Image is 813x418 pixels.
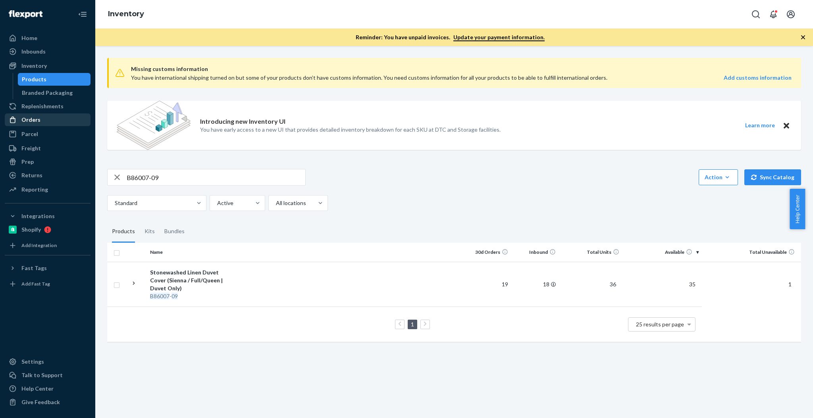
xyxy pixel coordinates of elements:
[5,396,91,408] button: Give Feedback
[117,101,191,150] img: new-reports-banner-icon.82668bd98b6a51aee86340f2a7b77ae3.png
[5,169,91,182] a: Returns
[699,169,738,185] button: Action
[131,74,659,82] div: You have international shipping turned on but some of your products don’t have customs informatio...
[171,293,178,299] em: 09
[275,199,276,207] input: All locations
[607,281,619,288] span: 36
[724,74,792,82] a: Add customs information
[127,169,305,185] input: Search inventory by name or sku
[21,171,42,179] div: Returns
[21,34,37,42] div: Home
[21,242,57,249] div: Add Integration
[21,62,47,70] div: Inventory
[5,223,91,236] a: Shopify
[21,385,54,393] div: Help Center
[22,75,46,83] div: Products
[744,169,801,185] button: Sync Catalog
[102,3,150,26] ol: breadcrumbs
[765,6,781,22] button: Open notifications
[5,355,91,368] a: Settings
[5,45,91,58] a: Inbounds
[200,117,285,126] p: Introducing new Inventory UI
[18,86,91,99] a: Branded Packaging
[114,199,115,207] input: Standard
[21,226,41,234] div: Shopify
[636,321,684,328] span: 25 results per page
[150,292,233,300] div: -
[705,173,732,181] div: Action
[5,278,91,290] a: Add Fast Tag
[5,210,91,222] button: Integrations
[686,281,699,288] span: 35
[147,243,236,262] th: Name
[5,32,91,44] a: Home
[5,155,91,168] a: Prep
[5,142,91,155] a: Freight
[783,6,799,22] button: Open account menu
[5,382,91,395] a: Help Center
[622,243,702,262] th: Available
[781,121,792,130] button: Close
[464,243,511,262] th: 30d Orders
[9,10,42,18] img: Flexport logo
[18,73,91,86] a: Products
[108,10,144,18] a: Inventory
[724,74,792,81] strong: Add customs information
[150,293,170,299] em: B86007
[453,34,545,41] a: Update your payment information.
[5,369,91,382] a: Talk to Support
[5,113,91,126] a: Orders
[21,358,44,366] div: Settings
[21,264,47,272] div: Fast Tags
[785,281,795,288] span: 1
[21,280,50,287] div: Add Fast Tag
[22,89,73,97] div: Branded Packaging
[5,183,91,196] a: Reporting
[559,243,622,262] th: Total Units
[21,116,40,124] div: Orders
[21,158,34,166] div: Prep
[216,199,217,207] input: Active
[5,128,91,140] a: Parcel
[112,221,135,243] div: Products
[21,371,63,379] div: Talk to Support
[702,243,801,262] th: Total Unavailable
[144,221,155,243] div: Kits
[409,321,416,328] a: Page 1 is your current page
[5,100,91,113] a: Replenishments
[790,189,805,229] button: Help Center
[740,121,780,130] button: Learn more
[21,48,46,56] div: Inbounds
[131,64,792,74] span: Missing customs information
[5,59,91,72] a: Inventory
[5,239,91,252] a: Add Integration
[21,130,38,138] div: Parcel
[356,33,545,41] p: Reminder: You have unpaid invoices.
[511,243,559,262] th: Inbound
[164,221,185,243] div: Bundles
[21,212,55,220] div: Integrations
[200,126,501,134] p: You have early access to a new UI that provides detailed inventory breakdown for each SKU at DTC ...
[5,262,91,274] button: Fast Tags
[75,6,91,22] button: Close Navigation
[150,268,233,292] div: Stonewashed Linen Duvet Cover (Sienna / Full/Queen | Duvet Only)
[21,144,41,152] div: Freight
[21,398,60,406] div: Give Feedback
[748,6,764,22] button: Open Search Box
[511,262,559,307] td: 18
[21,102,64,110] div: Replenishments
[464,262,511,307] td: 19
[21,186,48,194] div: Reporting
